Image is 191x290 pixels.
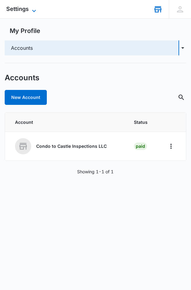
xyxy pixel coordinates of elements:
button: Accounts [5,40,186,55]
div: Paid [134,143,147,150]
button: Search [176,92,186,102]
h2: My Profile [5,26,186,35]
p: Condo to Castle Inspections LLC [36,143,107,149]
button: Home [166,141,176,151]
span: Account [15,119,119,125]
span: Status [134,119,151,125]
span: Settings [6,6,29,12]
p: Showing 1-1 of 1 [77,168,114,175]
a: New Account [5,90,47,105]
h1: Accounts [5,73,39,82]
